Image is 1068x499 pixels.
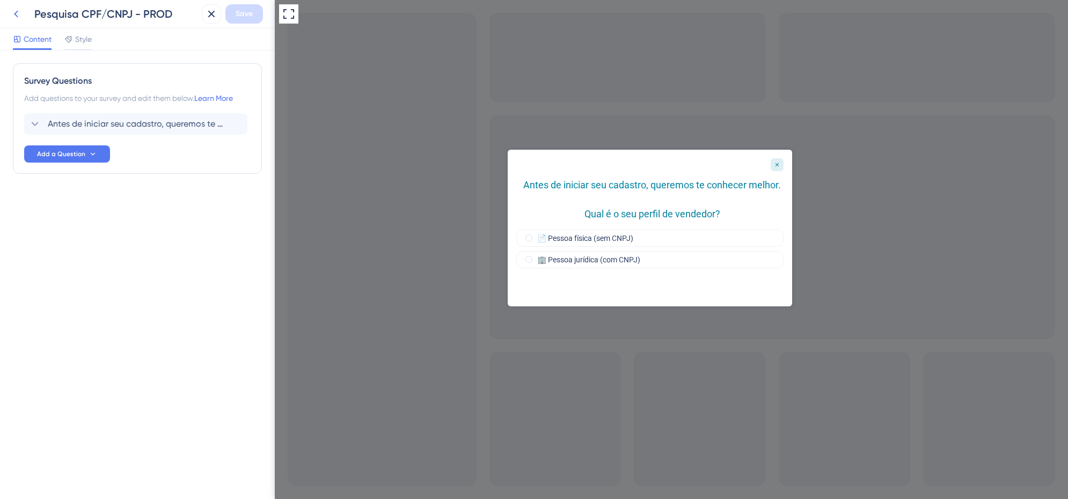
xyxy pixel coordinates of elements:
div: Survey Questions [24,75,251,87]
iframe: UserGuiding Survey [233,150,517,306]
span: Add a Question [37,150,85,158]
button: Save [225,4,263,24]
div: Add questions to your survey and edit them below. [24,92,251,105]
span: Antes de iniciar seu cadastro, queremos te conhecer melhor. Qual é o seu perfil de vendedor? [48,118,225,130]
button: Add a Question [24,145,110,163]
span: Style [75,33,92,46]
span: Content [24,33,52,46]
span: Save [236,8,253,20]
a: Learn More [194,94,233,102]
div: Pesquisa CPF/CNPJ - PROD [34,6,197,21]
